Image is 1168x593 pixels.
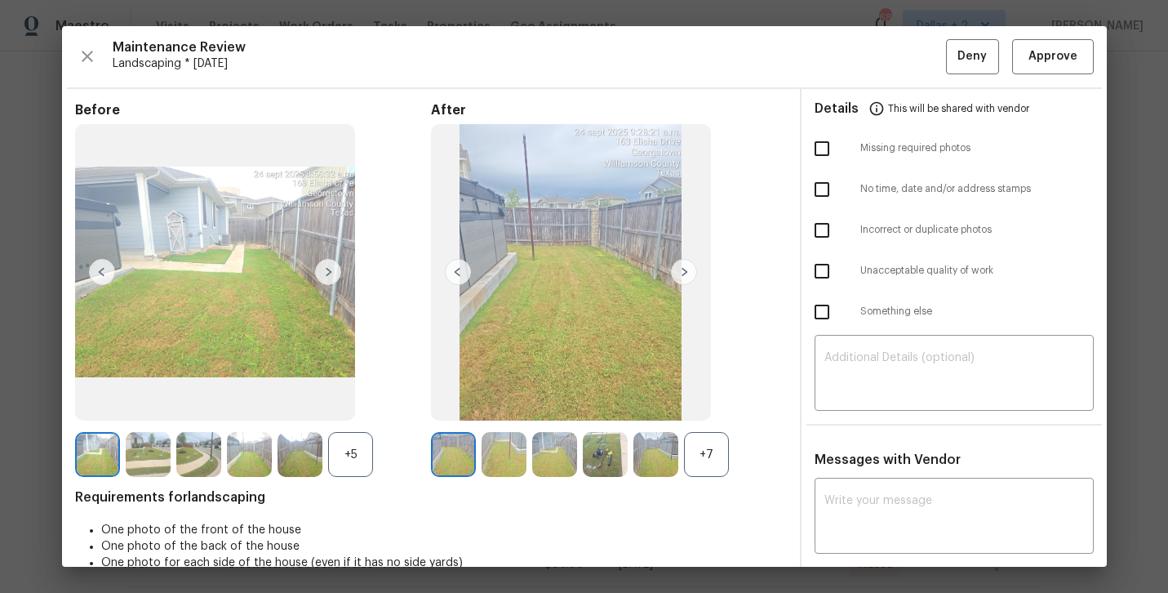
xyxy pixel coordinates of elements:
span: Something else [860,305,1094,319]
div: Something else [802,292,1107,332]
li: One photo of the front of the house [101,522,787,538]
li: One photo of the back of the house [101,538,787,555]
span: Deny [957,47,987,67]
div: Incorrect or duplicate photos [802,210,1107,251]
div: No time, date and/or address stamps [802,169,1107,210]
span: Details [815,89,859,128]
span: Unacceptable quality of work [860,264,1094,278]
div: +5 [328,432,373,477]
span: This will be shared with vendor [888,89,1029,128]
button: Approve [1012,39,1094,74]
span: Before [75,102,431,118]
span: Maintenance Review [113,39,946,56]
img: left-chevron-button-url [89,259,115,285]
span: Incorrect or duplicate photos [860,223,1094,237]
div: Unacceptable quality of work [802,251,1107,292]
span: Landscaping * [DATE] [113,56,946,72]
li: One photo for each side of the house (even if it has no side yards) [101,555,787,571]
span: No time, date and/or address stamps [860,182,1094,196]
img: left-chevron-button-url [445,259,471,285]
img: right-chevron-button-url [315,259,341,285]
div: Missing required photos [802,128,1107,169]
span: Missing required photos [860,141,1094,155]
span: Approve [1028,47,1077,67]
div: +7 [684,432,729,477]
img: right-chevron-button-url [671,259,697,285]
span: Messages with Vendor [815,453,961,466]
button: Deny [946,39,999,74]
span: After [431,102,787,118]
span: Requirements for landscaping [75,489,787,506]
